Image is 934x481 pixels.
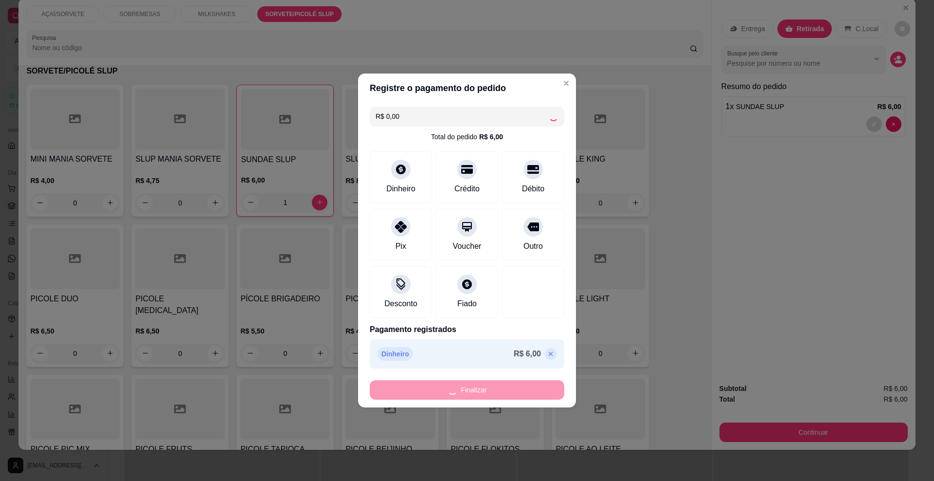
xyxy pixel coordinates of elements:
div: Voucher [453,240,482,252]
div: Outro [523,240,543,252]
div: Fiado [457,298,477,310]
div: Débito [522,183,544,195]
p: R$ 6,00 [514,348,541,360]
p: Pagamento registrados [370,324,564,335]
input: Ex.: hambúrguer de cordeiro [376,107,549,126]
div: R$ 6,00 [479,132,503,142]
div: Total do pedido [431,132,503,142]
div: Pix [395,240,406,252]
div: Dinheiro [386,183,415,195]
div: Crédito [454,183,480,195]
button: Close [558,75,574,91]
div: Desconto [384,298,417,310]
div: Loading [549,111,558,121]
header: Registre o pagamento do pedido [358,74,576,103]
p: Dinheiro [377,347,413,361]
